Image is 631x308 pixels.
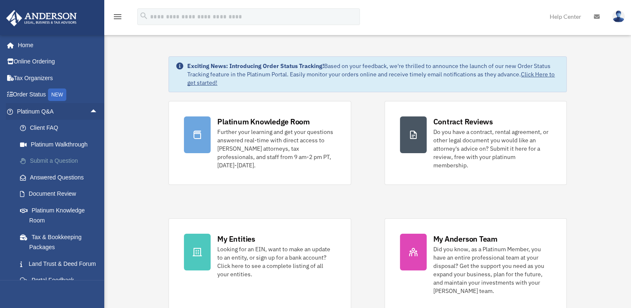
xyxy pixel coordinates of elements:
[187,62,559,87] div: Based on your feedback, we're thrilled to announce the launch of our new Order Status Tracking fe...
[12,229,111,255] a: Tax & Bookkeeping Packages
[217,128,335,169] div: Further your learning and get your questions answered real-time with direct access to [PERSON_NAM...
[90,103,106,120] span: arrow_drop_up
[12,169,111,186] a: Answered Questions
[612,10,625,23] img: User Pic
[385,101,567,185] a: Contract Reviews Do you have a contract, rental agreement, or other legal document you would like...
[48,88,66,101] div: NEW
[12,136,111,153] a: Platinum Walkthrough
[139,11,148,20] i: search
[187,62,324,70] strong: Exciting News: Introducing Order Status Tracking!
[6,86,111,104] a: Order StatusNEW
[6,53,111,70] a: Online Ordering
[12,153,111,169] a: Submit a Question
[6,103,111,120] a: Platinum Q&Aarrow_drop_up
[12,202,111,229] a: Platinum Knowledge Room
[187,71,555,86] a: Click Here to get started!
[433,116,493,127] div: Contract Reviews
[217,116,310,127] div: Platinum Knowledge Room
[433,245,551,295] div: Did you know, as a Platinum Member, you have an entire professional team at your disposal? Get th...
[12,120,111,136] a: Client FAQ
[12,186,111,202] a: Document Review
[6,37,106,53] a: Home
[217,245,335,278] div: Looking for an EIN, want to make an update to an entity, or sign up for a bank account? Click her...
[6,70,111,86] a: Tax Organizers
[217,234,255,244] div: My Entities
[12,255,111,272] a: Land Trust & Deed Forum
[4,10,79,26] img: Anderson Advisors Platinum Portal
[12,272,111,289] a: Portal Feedback
[168,101,351,185] a: Platinum Knowledge Room Further your learning and get your questions answered real-time with dire...
[113,15,123,22] a: menu
[433,234,498,244] div: My Anderson Team
[433,128,551,169] div: Do you have a contract, rental agreement, or other legal document you would like an attorney's ad...
[113,12,123,22] i: menu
